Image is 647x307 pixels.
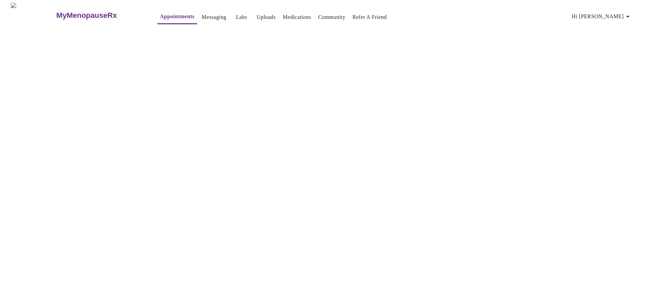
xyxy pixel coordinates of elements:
button: Messaging [199,10,229,24]
a: Labs [236,12,247,22]
button: Refer a Friend [350,10,390,24]
button: Hi [PERSON_NAME] [569,10,635,23]
a: Community [318,12,345,22]
button: Appointments [157,10,197,24]
a: Appointments [160,12,194,21]
a: Uploads [257,12,276,22]
a: Medications [283,12,311,22]
h3: MyMenopauseRx [56,11,117,20]
img: MyMenopauseRx Logo [11,3,56,28]
button: Medications [280,10,314,24]
button: Labs [231,10,252,24]
span: Hi [PERSON_NAME] [572,12,632,21]
a: Messaging [202,12,226,22]
a: MyMenopauseRx [56,4,144,27]
button: Uploads [254,10,279,24]
a: Refer a Friend [352,12,387,22]
button: Community [315,10,348,24]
